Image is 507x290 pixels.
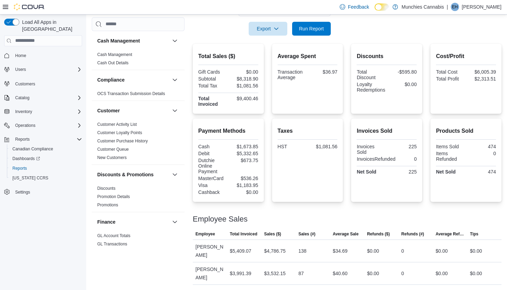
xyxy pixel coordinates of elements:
span: Washington CCRS [10,174,82,182]
span: EH [452,3,458,11]
a: Promotion Details [97,194,130,199]
h2: Taxes [278,127,338,135]
button: Finance [97,218,169,225]
span: Sales ($) [264,231,281,237]
button: Inventory [1,107,85,116]
div: 225 [388,144,417,149]
div: $0.00 [367,269,379,278]
span: Inventory [15,109,32,114]
div: $2,313.51 [467,76,496,82]
a: Promotions [97,203,118,207]
button: Discounts & Promotions [171,170,179,179]
h2: Products Sold [436,127,496,135]
button: Inventory [12,107,35,116]
button: Cash Management [171,37,179,45]
span: Refunds (#) [401,231,424,237]
div: $0.00 [470,247,482,255]
div: 0 [467,151,496,156]
span: Feedback [348,3,369,10]
div: 0 [398,156,417,162]
a: OCS Transaction Submission Details [97,91,165,96]
button: Settings [1,187,85,197]
img: Cova [14,3,45,10]
a: Dashboards [7,154,85,163]
button: Operations [12,121,38,130]
button: Customer [97,107,169,114]
div: Total Profit [436,76,465,82]
div: Invoices Sold [357,144,385,155]
a: Discounts [97,186,116,191]
div: $0.00 [388,82,417,87]
h3: Finance [97,218,116,225]
div: 87 [298,269,304,278]
button: Cash Management [97,37,169,44]
h2: Cost/Profit [436,52,496,60]
a: Customer Queue [97,147,129,152]
div: $5,332.65 [230,151,258,156]
div: Total Cost [436,69,465,75]
span: Export [253,22,283,36]
p: Munchies Cannabis [401,3,444,11]
input: Dark Mode [375,3,389,11]
span: Settings [12,188,82,196]
div: Items Refunded [436,151,465,162]
a: Customer Activity List [97,122,137,127]
div: $34.69 [333,247,348,255]
div: 0 [401,247,404,255]
strong: Total Invoiced [198,96,218,107]
h2: Discounts [357,52,417,60]
span: Dashboards [12,156,40,161]
div: Items Sold [436,144,465,149]
span: Customers [12,79,82,88]
span: Canadian Compliance [12,146,53,152]
div: -$595.80 [388,69,417,75]
div: 0 [401,269,404,278]
span: Home [12,51,82,60]
span: Users [15,67,26,72]
span: Dashboards [10,155,82,163]
span: Customers [15,81,35,87]
div: $6,005.39 [467,69,496,75]
div: $40.60 [333,269,348,278]
strong: Net Sold [357,169,376,175]
a: Cash Management [97,52,132,57]
div: 474 [467,144,496,149]
div: $8,318.90 [230,76,258,82]
div: $0.00 [470,269,482,278]
a: [US_STATE] CCRS [10,174,51,182]
div: Cashback [198,189,227,195]
div: Total Tax [198,83,227,88]
span: Sales (#) [298,231,315,237]
span: Employee [196,231,215,237]
button: Operations [1,121,85,130]
div: 138 [298,247,306,255]
h3: Compliance [97,76,125,83]
div: Transaction Average [278,69,306,80]
h2: Average Spent [278,52,338,60]
div: InvoicesRefunded [357,156,395,162]
h2: Invoices Sold [357,127,417,135]
div: HST [278,144,306,149]
div: Dutchie Online Payment [198,158,227,174]
div: $536.26 [230,176,258,181]
div: Visa [198,183,227,188]
a: Reports [10,164,30,172]
a: New Customers [97,155,127,160]
nav: Complex example [4,48,82,215]
div: 225 [388,169,417,175]
span: Average Sale [333,231,359,237]
div: [PERSON_NAME] [193,240,227,262]
span: Settings [15,189,30,195]
span: Catalog [12,94,82,102]
a: Canadian Compliance [10,145,56,153]
div: $0.00 [436,247,448,255]
span: Operations [15,123,36,128]
a: Customers [12,80,38,88]
div: Loyalty Redemptions [357,82,385,93]
div: Gift Cards [198,69,227,75]
button: Discounts & Promotions [97,171,169,178]
div: MasterCard [198,176,227,181]
a: Cash Out Details [97,60,129,65]
button: Compliance [97,76,169,83]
